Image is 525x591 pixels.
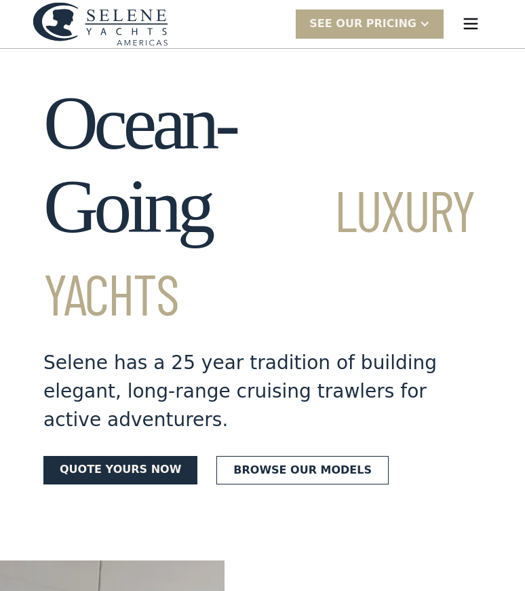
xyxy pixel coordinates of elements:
div: Selene has a 25 year tradition of building elegant, long-range cruising trawlers for active adven... [43,349,482,434]
a: Quote yours now [43,456,197,484]
span: Luxury Yachts [43,175,474,327]
div: SEE Our Pricing [296,9,444,39]
div: menu [449,2,492,45]
img: logo [33,2,168,46]
h1: Ocean-Going [43,81,482,332]
a: Browse our models [216,456,389,484]
a: home [33,2,168,46]
div: SEE Our Pricing [309,16,416,32]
